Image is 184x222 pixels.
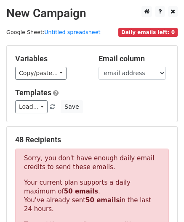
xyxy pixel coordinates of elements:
a: Templates [15,88,51,97]
p: Sorry, you don't have enough daily email credits to send these emails. [24,154,160,172]
small: Google Sheet: [6,29,101,35]
span: Daily emails left: 0 [118,28,178,37]
p: Your current plan supports a daily maximum of . You've already sent in the last 24 hours. [24,178,160,214]
a: Copy/paste... [15,67,67,80]
button: Save [61,100,83,113]
h5: Email column [99,54,169,63]
strong: 50 emails [64,188,98,195]
a: Daily emails left: 0 [118,29,178,35]
a: Untitled spreadsheet [44,29,100,35]
h2: New Campaign [6,6,178,21]
h5: 48 Recipients [15,135,169,144]
a: Load... [15,100,48,113]
iframe: Chat Widget [142,182,184,222]
h5: Variables [15,54,86,63]
strong: 50 emails [85,196,120,204]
